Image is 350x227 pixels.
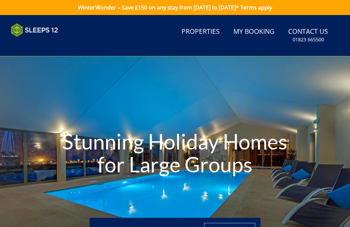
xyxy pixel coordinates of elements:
a: Contact Us01823 665500 [285,24,331,46]
a: Properties [179,24,223,40]
iframe: Customer reviews powered by Trustpilot [8,41,79,47]
img: Sleeps 12 [11,23,58,37]
small: 01823 665500 [293,36,324,43]
h1: Stunning Holiday Homes for Large Groups [53,116,298,190]
a: My Booking [231,24,277,40]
